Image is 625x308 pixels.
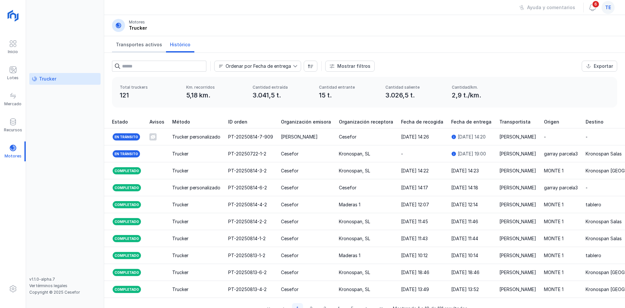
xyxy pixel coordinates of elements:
div: Completado [112,183,142,192]
span: Destino [586,119,604,125]
div: [DATE] 11:46 [451,218,478,225]
div: [DATE] 12:07 [401,201,429,208]
div: Mostrar filtros [337,63,370,69]
div: Completado [112,200,142,209]
div: - [544,134,546,140]
div: Trucker [172,286,188,293]
div: Cesefor [281,168,299,174]
div: Maderas 1 [339,252,360,259]
span: Histórico [170,41,190,48]
span: Estado [112,119,128,125]
div: PT-20250813-4-2 [228,286,267,293]
div: MONTE 1 [544,269,563,276]
div: PT-20250814-3-2 [228,168,267,174]
span: Organización emisora [281,119,331,125]
div: Mercado [4,101,21,107]
div: Cesefor [339,184,356,191]
div: [DATE] 18:46 [401,269,429,276]
span: ID orden [228,119,247,125]
div: tablero [586,252,601,259]
div: PT-20250722-1-2 [228,151,266,157]
div: Cesefor [281,269,299,276]
div: - [586,134,588,140]
div: Completado [112,268,142,277]
button: Mostrar filtros [325,61,375,72]
div: [PERSON_NAME] [499,134,536,140]
div: [PERSON_NAME] [499,235,536,242]
a: Histórico [166,36,194,52]
div: 121 [120,91,178,100]
div: Copyright © 2025 Cesefor [29,290,101,295]
div: [PERSON_NAME] [499,269,536,276]
div: Ordenar por Fecha de entrega [226,64,291,68]
div: PT-20250814-2-2 [228,218,267,225]
div: Exportar [594,63,613,69]
div: [DATE] 14:18 [451,184,478,191]
div: [PERSON_NAME] [499,168,536,174]
a: Transportes activos [112,36,166,52]
div: [PERSON_NAME] [499,151,536,157]
div: [DATE] 14:20 [458,134,486,140]
div: Trucker [172,168,188,174]
div: 3.026,5 t. [385,91,444,100]
a: Trucker [29,73,101,85]
div: Kronospan, SL [339,286,370,293]
div: Kronospan, SL [339,235,370,242]
div: Cesefor [281,151,299,157]
div: Trucker [172,151,188,157]
span: Transportista [499,119,531,125]
div: PT-20250813-6-2 [228,269,267,276]
div: garray parcela3 [544,184,578,191]
div: [DATE] 14:26 [401,134,429,140]
div: [DATE] 10:14 [451,252,478,259]
div: Cesefor [281,235,299,242]
div: Kronospan Salas [586,235,622,242]
div: Trucker [172,218,188,225]
div: Trucker [172,269,188,276]
div: MONTE 1 [544,218,563,225]
div: [DATE] 13:49 [401,286,429,293]
span: 6 [592,0,600,8]
div: [DATE] 11:43 [401,235,428,242]
div: Km. recorridos [186,85,245,90]
div: [DATE] 14:17 [401,184,428,191]
div: Cesefor [281,286,299,293]
div: Recursos [4,127,22,133]
div: Trucker personalizado [172,184,220,191]
div: Completado [112,285,142,294]
div: Cantidad entrante [319,85,378,90]
div: Kronospan, SL [339,151,370,157]
div: Completado [112,167,142,175]
div: Kronospan, SL [339,218,370,225]
span: Fecha de recogida [401,119,443,125]
div: tablero [586,201,601,208]
div: Cantidad saliente [385,85,444,90]
div: Trucker [172,252,188,259]
div: [DATE] 10:12 [401,252,428,259]
div: Completado [112,234,142,243]
div: [DATE] 14:22 [401,168,429,174]
div: Lotes [7,75,19,81]
div: [PERSON_NAME] [499,201,536,208]
div: MONTE 1 [544,168,563,174]
span: Fecha de entrega [451,119,492,125]
div: Cantidad extraída [253,85,311,90]
div: [DATE] 14:23 [451,168,479,174]
span: te [605,4,611,11]
span: Método [172,119,190,125]
div: Cesefor [281,218,299,225]
div: Trucker [172,235,188,242]
div: MONTE 1 [544,235,563,242]
div: [DATE] 19:00 [458,151,486,157]
div: [DATE] 12:14 [451,201,478,208]
div: [PERSON_NAME] [499,218,536,225]
div: Completado [112,251,142,260]
div: Kronospan Salas [586,151,622,157]
img: logoRight.svg [5,7,21,24]
span: Transportes activos [116,41,162,48]
div: [PERSON_NAME] [499,184,536,191]
span: Origen [544,119,559,125]
div: Kronospan Salas [586,218,622,225]
div: Cesefor [281,252,299,259]
div: MONTE 1 [544,286,563,293]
